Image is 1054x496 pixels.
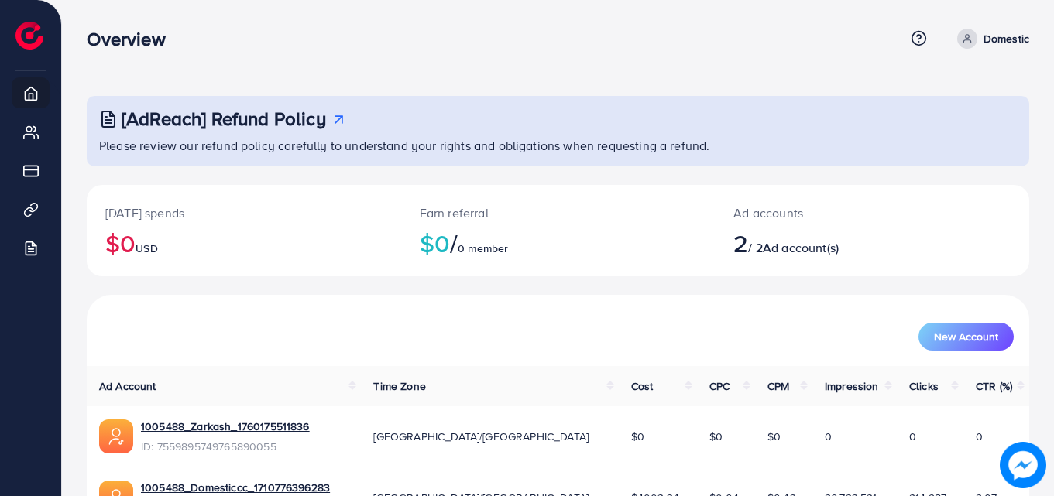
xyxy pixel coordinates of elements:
[15,22,43,50] img: logo
[909,429,916,444] span: 0
[767,378,789,394] span: CPM
[99,136,1020,155] p: Please review our refund policy carefully to understand your rights and obligations when requesti...
[450,225,458,261] span: /
[934,331,998,342] span: New Account
[951,29,1029,49] a: Domestic
[825,378,879,394] span: Impression
[458,241,508,256] span: 0 member
[122,108,326,130] h3: [AdReach] Refund Policy
[1000,442,1046,488] img: image
[631,378,654,394] span: Cost
[909,378,939,394] span: Clicks
[733,204,932,222] p: Ad accounts
[141,419,310,434] a: 1005488_Zarkash_1760175511836
[141,480,330,495] a: 1005488_Domesticcc_1710776396283
[373,378,425,394] span: Time Zone
[918,323,1014,351] button: New Account
[105,228,383,258] h2: $0
[420,228,697,258] h2: $0
[631,429,644,444] span: $0
[976,378,1012,394] span: CTR (%)
[733,228,932,258] h2: / 2
[976,429,983,444] span: 0
[984,29,1029,48] p: Domestic
[733,225,748,261] span: 2
[709,429,723,444] span: $0
[373,429,589,444] span: [GEOGRAPHIC_DATA]/[GEOGRAPHIC_DATA]
[105,204,383,222] p: [DATE] spends
[767,429,781,444] span: $0
[763,239,839,256] span: Ad account(s)
[99,378,156,394] span: Ad Account
[136,241,157,256] span: USD
[141,439,310,454] span: ID: 7559895749765890055
[709,378,730,394] span: CPC
[87,28,177,50] h3: Overview
[99,419,133,453] img: ic-ads-acc.e4c84228.svg
[825,429,832,444] span: 0
[420,204,697,222] p: Earn referral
